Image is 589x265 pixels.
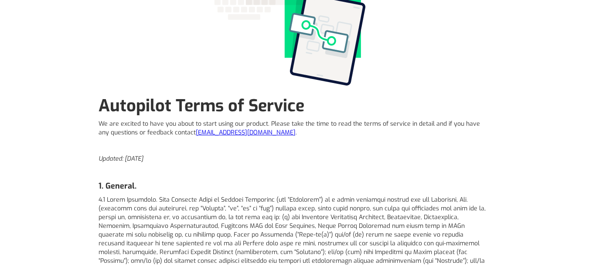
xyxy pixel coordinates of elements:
[99,141,491,150] p: ‍
[99,96,491,115] h1: Autopilot Terms of Service
[99,120,491,137] p: We are excited to have you about to start using our product. Please take the time to read the ter...
[99,168,491,176] p: ‍
[196,128,296,137] a: [EMAIL_ADDRESS][DOMAIN_NAME]
[99,181,136,191] strong: 1. General.
[99,155,143,163] em: Updated: [DATE]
